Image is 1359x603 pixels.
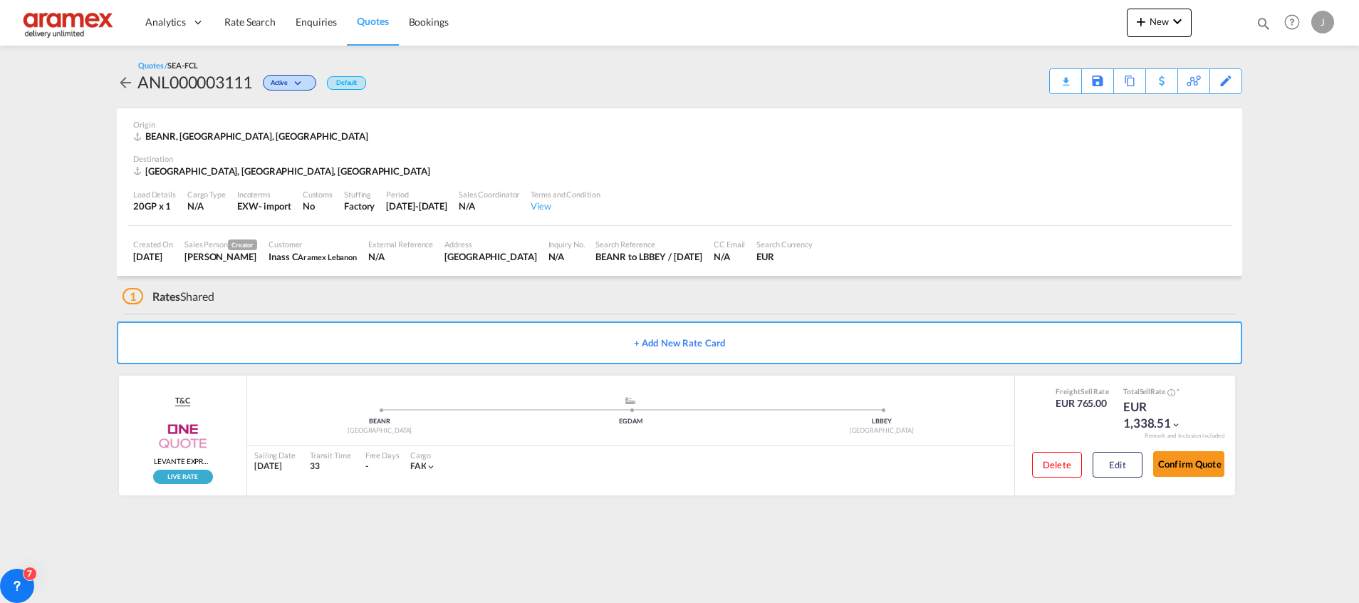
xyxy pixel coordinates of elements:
button: Delete [1032,452,1082,478]
div: Terms and Condition [531,189,600,200]
div: LBBEY [756,417,1007,426]
div: Free Days [365,450,400,460]
div: Search Reference [595,239,702,249]
div: Help [1280,10,1311,36]
div: EUR 765.00 [1056,396,1109,411]
md-icon: icon-magnify [1256,16,1271,31]
span: Rate Search [224,16,276,28]
div: J [1311,11,1334,33]
span: LEVANTE EXPRESS [154,456,211,466]
div: LBBEY, Beirut, Middle East [133,165,434,177]
span: BEANR, [GEOGRAPHIC_DATA], [GEOGRAPHIC_DATA] [145,130,368,142]
button: Confirm Quote [1153,451,1224,477]
div: Cargo [410,450,437,460]
span: FAK [410,460,427,471]
div: Customs [303,189,333,200]
div: Sales Coordinator [459,189,519,200]
div: Cargo Type [187,189,226,200]
img: rpa-live-rate.png [153,470,213,484]
div: N/A [459,200,519,212]
div: Lebanon [444,250,536,263]
div: Sailing Date [254,450,296,460]
div: No [303,200,333,212]
div: Search Currency [756,239,813,249]
md-icon: icon-plus 400-fg [1132,13,1150,30]
span: Sell [1140,387,1151,396]
div: icon-magnify [1256,16,1271,37]
div: Address [444,239,536,249]
md-icon: icon-arrow-left [117,74,134,91]
span: 1 [123,288,143,304]
img: ONEY [149,417,217,453]
div: Sales Person [184,239,257,250]
div: Inquiry No. [548,239,585,249]
div: View [531,200,600,212]
span: Rates [152,289,181,303]
div: Default [327,76,366,90]
span: Enquiries [296,16,337,28]
div: Quote PDF is not available at this time [1057,69,1074,82]
div: Load Details [133,189,176,200]
span: Analytics [145,15,186,29]
span: Active [271,78,291,92]
div: BEANR, Antwerp, Europe [133,130,372,143]
button: Edit [1093,452,1142,478]
div: EGDAM [505,417,756,426]
span: Sell [1081,387,1093,396]
md-icon: icon-chevron-down [1171,420,1181,430]
div: [DATE] [254,460,296,473]
div: Rollable available [153,470,213,484]
div: Period [386,189,447,200]
div: icon-arrow-left [117,71,137,93]
span: Subject to Remarks [1175,387,1180,396]
div: Destination [133,153,1226,164]
span: Creator [228,239,257,250]
md-icon: icon-chevron-down [1169,13,1186,30]
div: [GEOGRAPHIC_DATA] [756,426,1007,435]
div: Incoterms [237,189,291,200]
span: T&C [175,395,190,406]
div: Change Status Here [263,75,316,91]
div: Remark and Inclusion included [1134,432,1235,440]
md-icon: assets/icons/custom/ship-fill.svg [622,397,639,404]
div: - [365,460,368,473]
div: CC Email [714,239,745,249]
div: Factory Stuffing [344,200,375,212]
div: Stuffing [344,189,375,200]
div: ANL000003111 [137,71,252,93]
div: Quotes /SEA-FCL [138,60,198,71]
div: N/A [187,200,226,212]
div: EXW [237,200,259,212]
div: EUR [756,250,813,263]
button: icon-plus 400-fgNewicon-chevron-down [1127,9,1192,37]
div: Janice Camporaso [184,250,257,263]
span: Help [1280,10,1304,34]
md-icon: icon-download [1057,71,1074,82]
span: Quotes [357,15,388,27]
div: Change Status Here [252,71,320,93]
div: N/A [548,250,585,263]
span: Bookings [409,16,449,28]
button: + Add New Rate Card [117,321,1242,364]
div: Created On [133,239,173,249]
div: Freight Rate [1056,386,1109,396]
div: [GEOGRAPHIC_DATA] [254,426,505,435]
md-icon: icon-chevron-down [291,80,308,88]
img: dca169e0c7e311edbe1137055cab269e.png [21,6,118,38]
div: BEANR to LBBEY / 9 Sep 2025 [595,250,702,263]
span: Aramex Lebanon [298,252,357,262]
div: 9 Sep 2025 [386,200,447,212]
button: Spot Rates are dynamic & can fluctuate with time [1165,387,1175,398]
div: Inass C [269,250,357,263]
div: 9 Sep 2025 [133,250,173,263]
div: Total Rate [1123,386,1194,398]
div: N/A [714,250,745,263]
div: BEANR [254,417,505,426]
div: EUR 1,338.51 [1123,398,1194,433]
div: 20GP x 1 [133,200,176,212]
md-icon: icon-chevron-down [426,462,436,472]
div: External Reference [368,239,433,249]
span: New [1132,16,1186,27]
div: N/A [368,250,433,263]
